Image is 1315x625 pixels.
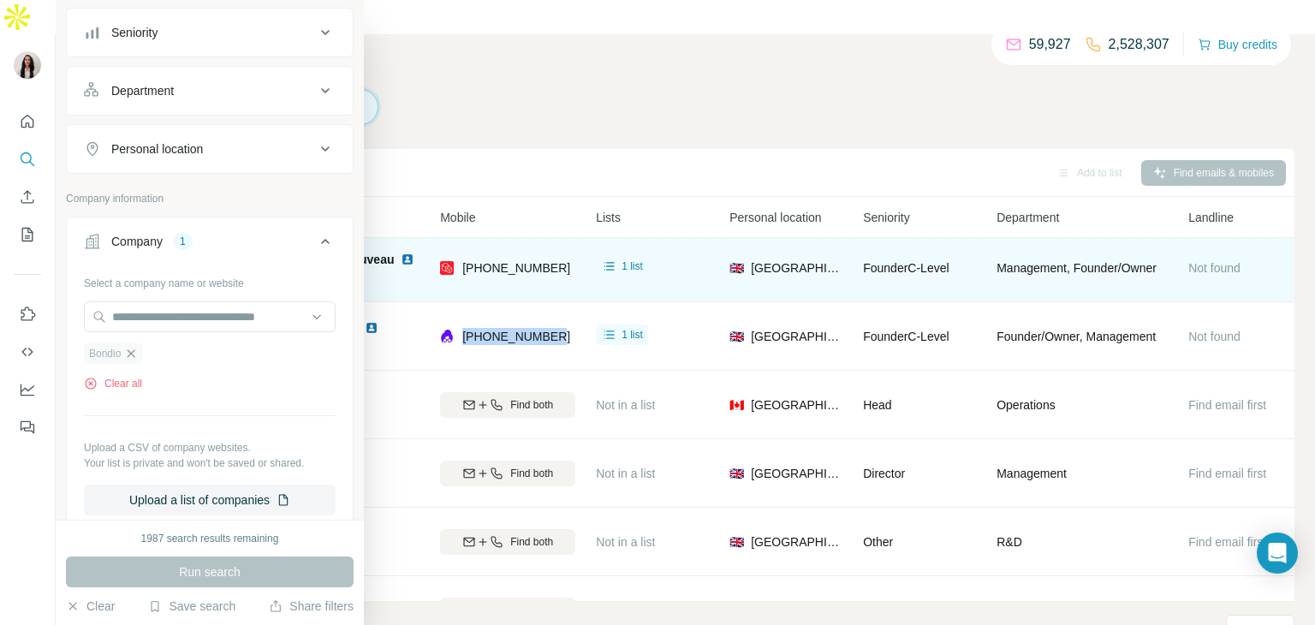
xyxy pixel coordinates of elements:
[1109,34,1169,55] p: 2,528,307
[14,299,41,330] button: Use Surfe on LinkedIn
[141,531,279,546] div: 1987 search results remaining
[67,128,353,170] button: Personal location
[997,465,1067,482] span: Management
[67,221,353,269] button: Company1
[84,455,336,471] p: Your list is private and won't be saved or shared.
[14,412,41,443] button: Feedback
[863,398,891,412] span: Head
[1188,330,1241,343] span: Not found
[440,598,575,623] button: Find both
[67,12,353,53] button: Seniority
[863,467,905,480] span: Director
[729,465,744,482] span: 🇬🇧
[1188,535,1266,549] span: Find email first
[440,461,575,486] button: Find both
[1188,261,1241,275] span: Not found
[462,261,570,275] span: [PHONE_NUMBER]
[1029,34,1071,55] p: 59,927
[111,140,203,158] div: Personal location
[751,533,842,551] span: [GEOGRAPHIC_DATA]
[596,535,655,549] span: Not in a list
[440,392,575,418] button: Find both
[440,529,575,555] button: Find both
[510,534,553,550] span: Find both
[751,259,842,277] span: [GEOGRAPHIC_DATA]
[751,465,842,482] span: [GEOGRAPHIC_DATA]
[440,259,454,277] img: provider prospeo logo
[67,70,353,111] button: Department
[510,397,553,413] span: Find both
[365,321,378,335] img: LinkedIn logo
[111,233,163,250] div: Company
[14,374,41,405] button: Dashboard
[462,330,570,343] span: [PHONE_NUMBER]
[997,396,1055,414] span: Operations
[622,259,643,274] span: 1 list
[997,209,1059,226] span: Department
[84,440,336,455] p: Upload a CSV of company websites.
[596,398,655,412] span: Not in a list
[111,24,158,41] div: Seniority
[729,328,744,345] span: 🇬🇧
[997,259,1157,277] span: Management, Founder/Owner
[510,466,553,481] span: Find both
[622,327,643,342] span: 1 list
[14,144,41,175] button: Search
[997,533,1022,551] span: R&D
[729,209,821,226] span: Personal location
[751,328,842,345] span: [GEOGRAPHIC_DATA]
[14,51,41,79] img: Avatar
[440,209,475,226] span: Mobile
[84,376,142,391] button: Clear all
[863,330,949,343] span: Founder C-Level
[111,82,174,99] div: Department
[14,182,41,212] button: Enrich CSV
[401,253,414,266] img: LinkedIn logo
[66,191,354,206] p: Company information
[863,209,909,226] span: Seniority
[148,598,235,615] button: Save search
[84,269,336,291] div: Select a company name or website
[14,336,41,367] button: Use Surfe API
[596,209,621,226] span: Lists
[66,598,115,615] button: Clear
[1198,33,1277,57] button: Buy credits
[173,234,193,249] div: 1
[269,598,354,615] button: Share filters
[14,106,41,137] button: Quick start
[14,219,41,250] button: My lists
[729,396,744,414] span: 🇨🇦
[84,485,336,515] button: Upload a list of companies
[729,533,744,551] span: 🇬🇧
[1188,467,1266,480] span: Find email first
[149,55,1294,79] h4: Search
[751,396,842,414] span: [GEOGRAPHIC_DATA]
[729,259,744,277] span: 🇬🇧
[1257,533,1298,574] div: Open Intercom Messenger
[1188,209,1234,226] span: Landline
[997,328,1156,345] span: Founder/Owner, Management
[440,328,454,345] img: provider lusha logo
[863,261,949,275] span: Founder C-Level
[863,535,893,549] span: Other
[1188,398,1266,412] span: Find email first
[596,467,655,480] span: Not in a list
[89,346,121,361] span: Bondio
